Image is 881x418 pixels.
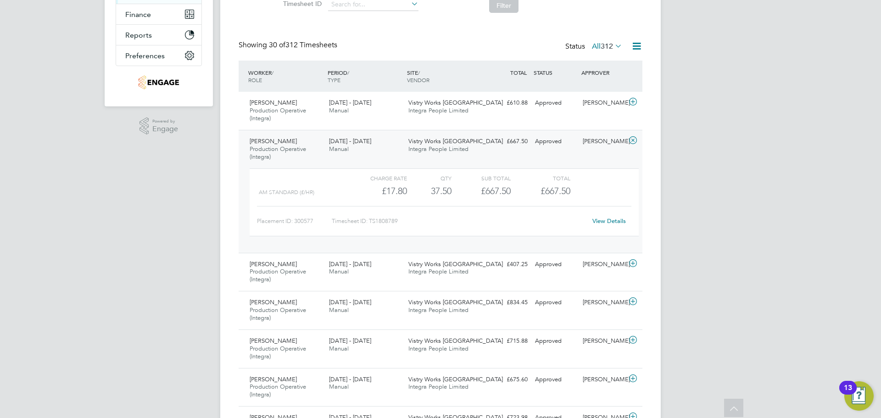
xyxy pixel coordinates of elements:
[601,42,613,51] span: 312
[116,75,202,90] a: Go to home page
[250,306,306,322] span: Production Operative (Integra)
[510,69,527,76] span: TOTAL
[329,375,371,383] span: [DATE] - [DATE]
[269,40,285,50] span: 30 of
[579,295,627,310] div: [PERSON_NAME]
[138,75,179,90] img: integrapeople-logo-retina.png
[531,295,579,310] div: Approved
[329,345,349,352] span: Manual
[592,217,626,225] a: View Details
[484,334,531,349] div: £715.88
[250,268,306,283] span: Production Operative (Integra)
[408,306,468,314] span: Integra People Limited
[531,257,579,272] div: Approved
[272,69,273,76] span: /
[408,337,503,345] span: Vistry Works [GEOGRAPHIC_DATA]
[407,184,452,199] div: 37.50
[484,295,531,310] div: £834.45
[250,345,306,360] span: Production Operative (Integra)
[592,42,622,51] label: All
[250,99,297,106] span: [PERSON_NAME]
[541,185,570,196] span: £667.50
[250,137,297,145] span: [PERSON_NAME]
[511,173,570,184] div: Total
[250,337,297,345] span: [PERSON_NAME]
[531,64,579,81] div: STATUS
[259,189,314,195] span: AM Standard (£/HR)
[408,375,503,383] span: Vistry Works [GEOGRAPHIC_DATA]
[152,117,178,125] span: Powered by
[408,106,468,114] span: Integra People Limited
[452,184,511,199] div: £667.50
[329,383,349,390] span: Manual
[408,145,468,153] span: Integra People Limited
[250,260,297,268] span: [PERSON_NAME]
[116,45,201,66] button: Preferences
[325,64,405,88] div: PERIOD
[579,64,627,81] div: APPROVER
[484,134,531,149] div: £667.50
[139,117,178,135] a: Powered byEngage
[844,381,874,411] button: Open Resource Center, 13 new notifications
[250,375,297,383] span: [PERSON_NAME]
[250,106,306,122] span: Production Operative (Integra)
[579,95,627,111] div: [PERSON_NAME]
[579,372,627,387] div: [PERSON_NAME]
[408,345,468,352] span: Integra People Limited
[579,257,627,272] div: [PERSON_NAME]
[246,64,325,88] div: WORKER
[531,134,579,149] div: Approved
[347,69,349,76] span: /
[125,31,152,39] span: Reports
[329,337,371,345] span: [DATE] - [DATE]
[408,137,503,145] span: Vistry Works [GEOGRAPHIC_DATA]
[250,383,306,398] span: Production Operative (Integra)
[250,145,306,161] span: Production Operative (Integra)
[405,64,484,88] div: SITE
[418,69,420,76] span: /
[250,298,297,306] span: [PERSON_NAME]
[116,25,201,45] button: Reports
[332,214,586,229] div: Timesheet ID: TS1808789
[531,372,579,387] div: Approved
[329,298,371,306] span: [DATE] - [DATE]
[329,106,349,114] span: Manual
[579,134,627,149] div: [PERSON_NAME]
[125,10,151,19] span: Finance
[348,184,407,199] div: £17.80
[329,306,349,314] span: Manual
[328,76,340,84] span: TYPE
[408,383,468,390] span: Integra People Limited
[329,99,371,106] span: [DATE] - [DATE]
[348,173,407,184] div: Charge rate
[484,372,531,387] div: £675.60
[329,137,371,145] span: [DATE] - [DATE]
[248,76,262,84] span: ROLE
[407,76,429,84] span: VENDOR
[408,268,468,275] span: Integra People Limited
[531,95,579,111] div: Approved
[484,257,531,272] div: £407.25
[329,260,371,268] span: [DATE] - [DATE]
[269,40,337,50] span: 312 Timesheets
[257,214,332,229] div: Placement ID: 300577
[408,298,503,306] span: Vistry Works [GEOGRAPHIC_DATA]
[844,388,852,400] div: 13
[125,51,165,60] span: Preferences
[152,125,178,133] span: Engage
[408,99,503,106] span: Vistry Works [GEOGRAPHIC_DATA]
[329,145,349,153] span: Manual
[579,334,627,349] div: [PERSON_NAME]
[239,40,339,50] div: Showing
[452,173,511,184] div: Sub Total
[484,95,531,111] div: £610.88
[329,268,349,275] span: Manual
[531,334,579,349] div: Approved
[407,173,452,184] div: QTY
[116,4,201,24] button: Finance
[408,260,503,268] span: Vistry Works [GEOGRAPHIC_DATA]
[565,40,624,53] div: Status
